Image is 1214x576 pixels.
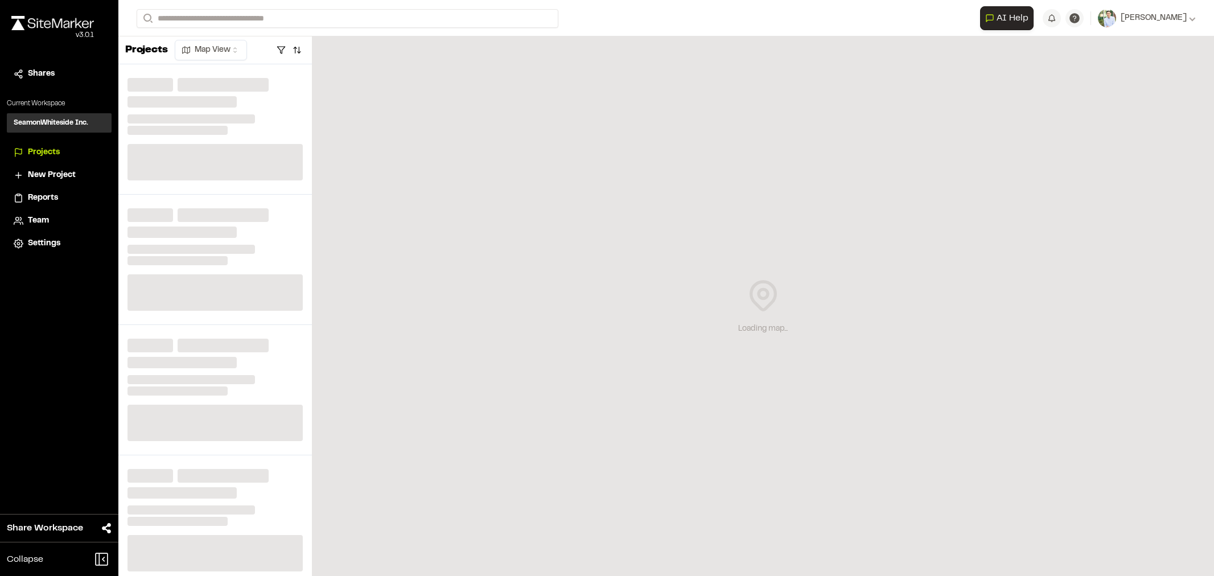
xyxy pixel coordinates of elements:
span: [PERSON_NAME] [1121,12,1187,24]
img: User [1098,9,1116,27]
a: Shares [14,68,105,80]
span: Team [28,215,49,227]
p: Projects [125,43,168,58]
span: Share Workspace [7,521,83,535]
span: Shares [28,68,55,80]
p: Current Workspace [7,98,112,109]
img: rebrand.png [11,16,94,30]
div: Oh geez...please don't... [11,30,94,40]
a: Reports [14,192,105,204]
a: Team [14,215,105,227]
button: Open AI Assistant [980,6,1034,30]
span: Settings [28,237,60,250]
span: AI Help [997,11,1028,25]
a: Settings [14,237,105,250]
div: Open AI Assistant [980,6,1038,30]
div: Loading map... [738,323,788,335]
button: [PERSON_NAME] [1098,9,1196,27]
span: Projects [28,146,60,159]
h3: SeamonWhiteside Inc. [14,118,88,128]
span: Reports [28,192,58,204]
span: New Project [28,169,76,182]
button: Search [137,9,157,28]
a: Projects [14,146,105,159]
span: Collapse [7,553,43,566]
a: New Project [14,169,105,182]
